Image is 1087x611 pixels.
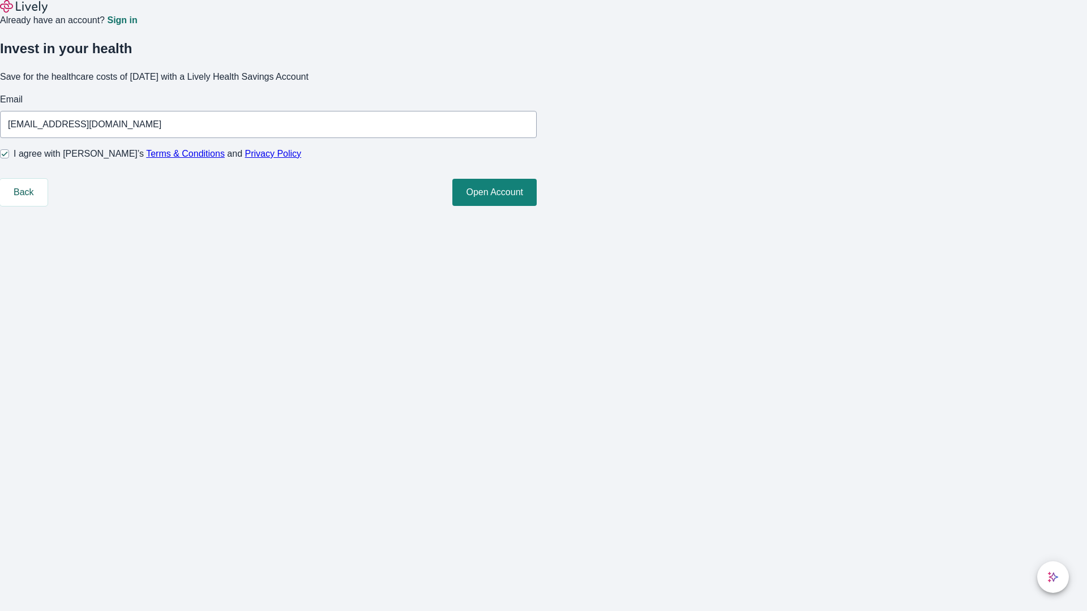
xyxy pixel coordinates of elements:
a: Sign in [107,16,137,25]
button: chat [1037,561,1069,593]
a: Terms & Conditions [146,149,225,158]
svg: Lively AI Assistant [1047,571,1059,583]
a: Privacy Policy [245,149,302,158]
span: I agree with [PERSON_NAME]’s and [14,147,301,161]
button: Open Account [452,179,537,206]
